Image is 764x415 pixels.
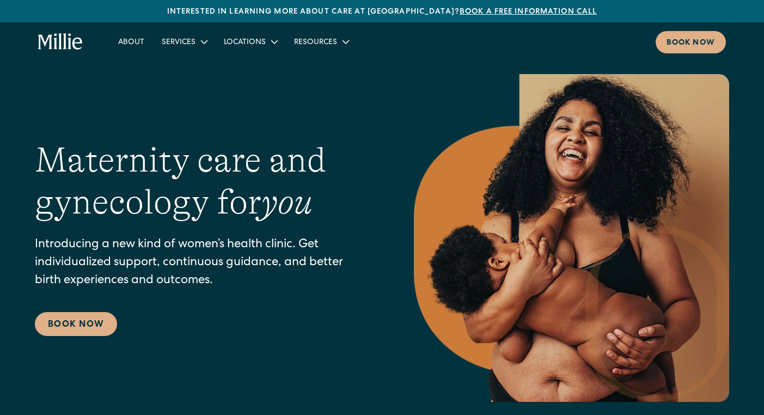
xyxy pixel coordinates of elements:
[35,139,370,223] h1: Maternity care and gynecology for
[215,33,285,51] div: Locations
[153,33,215,51] div: Services
[460,8,597,16] a: Book a free information call
[294,37,337,48] div: Resources
[162,37,195,48] div: Services
[656,31,726,53] a: Book now
[38,33,83,51] a: home
[35,236,370,290] p: Introducing a new kind of women’s health clinic. Get individualized support, continuous guidance,...
[285,33,357,51] div: Resources
[667,38,715,49] div: Book now
[224,37,266,48] div: Locations
[414,74,729,402] img: Smiling mother with her baby in arms, celebrating body positivity and the nurturing bond of postp...
[109,33,153,51] a: About
[261,182,313,222] em: you
[35,312,117,336] a: Book Now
